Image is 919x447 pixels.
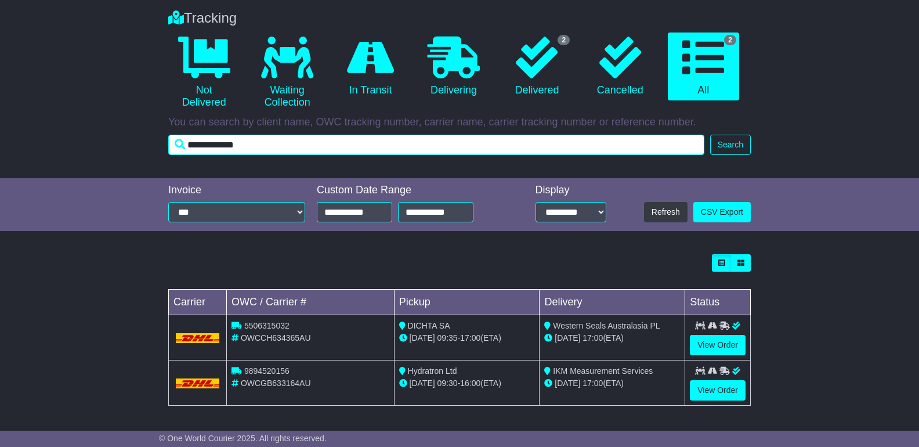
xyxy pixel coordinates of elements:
a: Cancelled [584,33,656,101]
span: 17:00 [582,378,603,388]
span: 2 [724,35,736,45]
div: Invoice [168,184,305,197]
span: 17:00 [582,333,603,343]
span: 09:35 [437,333,458,343]
img: DHL.png [176,378,219,388]
p: You can search by client name, OWC tracking number, carrier name, carrier tracking number or refe... [168,116,751,129]
div: Display [536,184,606,197]
a: View Order [690,335,746,355]
span: Western Seals Australasia PL [553,321,660,330]
a: 2 All [668,33,739,101]
div: (ETA) [544,377,680,390]
div: - (ETA) [399,332,535,344]
span: [DATE] [410,333,435,343]
span: 09:30 [437,378,458,388]
span: OWCGB633164AU [241,378,311,388]
td: Status [685,290,751,315]
span: [DATE] [555,333,580,343]
span: [DATE] [410,378,435,388]
td: OWC / Carrier # [227,290,395,315]
div: Custom Date Range [317,184,503,197]
span: Hydratron Ltd [408,366,457,376]
div: - (ETA) [399,377,535,390]
td: Delivery [540,290,685,315]
span: 5506315032 [244,321,290,330]
a: Not Delivered [168,33,240,113]
span: 9894520156 [244,366,290,376]
a: 2 Delivered [501,33,573,101]
a: In Transit [335,33,406,101]
a: View Order [690,380,746,401]
span: 17:00 [460,333,480,343]
a: CSV Export [693,202,751,222]
img: DHL.png [176,333,219,343]
td: Carrier [169,290,227,315]
span: OWCCH634365AU [241,333,311,343]
a: Delivering [418,33,489,101]
span: [DATE] [555,378,580,388]
div: (ETA) [544,332,680,344]
a: Waiting Collection [251,33,323,113]
td: Pickup [394,290,540,315]
span: © One World Courier 2025. All rights reserved. [159,434,327,443]
span: 16:00 [460,378,480,388]
button: Search [710,135,751,155]
div: Tracking [162,10,757,27]
button: Refresh [644,202,688,222]
span: IKM Measurement Services [553,366,653,376]
span: DICHTA SA [408,321,450,330]
span: 2 [558,35,570,45]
